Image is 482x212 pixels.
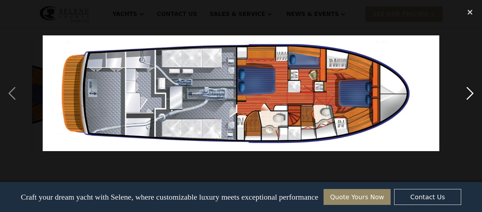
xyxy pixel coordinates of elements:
a: Contact Us [394,189,461,205]
div: close lightbox [458,4,482,20]
img: 6717e51a568b34f160a4eb69_draw6-2.jpg [43,35,439,151]
a: Quote Yours Now [324,189,391,205]
div: next image [458,4,482,182]
p: Craft your dream yacht with Selene, where customizable luxury meets exceptional performance [21,193,318,202]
